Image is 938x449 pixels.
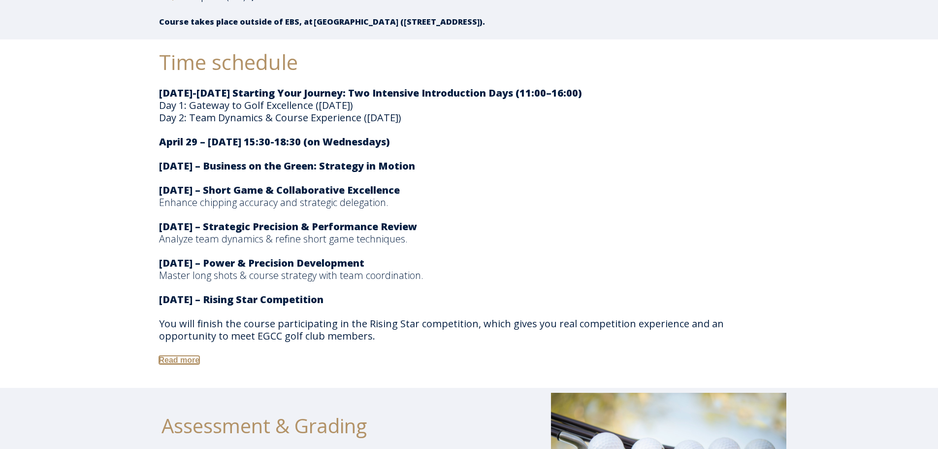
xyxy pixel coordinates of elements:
[159,99,353,112] span: Day 1: Gateway to Golf Excellence ([DATE])
[159,356,200,364] a: Read more
[159,159,415,173] strong: [DATE] – Business on the Green: Strategy in Motion
[162,414,525,438] h1: Assessment & Grading
[159,48,298,76] span: Time schedule
[159,183,400,197] strong: [DATE] – Short Game & Collaborative Excellence
[159,184,779,208] h4: Enhance chipping accuracy and strategic delegation.
[159,135,390,148] strong: April 29 – [DATE] 15:30-18:30 (on Wednesdays)
[159,111,401,124] span: Day 2: Team Dynamics & Course Experience ([DATE])
[159,86,582,100] strong: [DATE]-[DATE] Starting Your Journey: Two Intensive Introduction Days (11:00–16:00)
[159,220,417,233] strong: [DATE] – Strategic Precision & Performance Review
[159,256,364,270] strong: [DATE] – Power & Precision Development
[159,293,323,306] strong: [DATE] – Rising Star Competition
[159,257,779,281] h4: Master long shots & course strategy with team coordination.
[159,317,724,343] span: You will finish the course participating in the Rising Star competition, which gives you real com...
[159,16,485,27] strong: Course takes place outside of EBS, at [GEOGRAPHIC_DATA] ([STREET_ADDRESS]).
[159,220,779,245] h4: Analyze team dynamics & refine short game techniques.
